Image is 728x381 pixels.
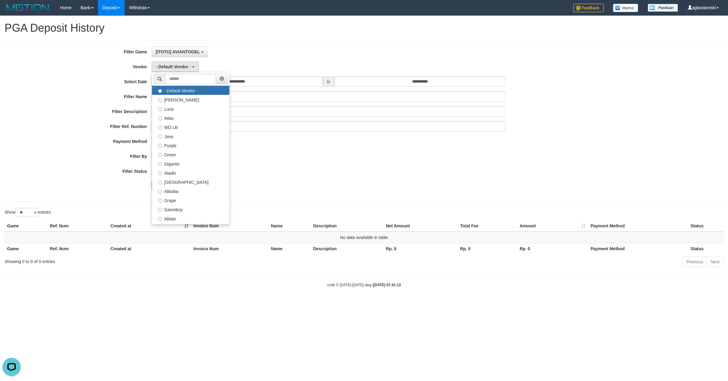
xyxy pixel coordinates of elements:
[158,98,162,102] input: [PERSON_NAME]
[573,4,604,12] img: Feedback.jpg
[5,3,51,12] img: MOTION_logo.png
[15,208,38,217] select: Showentries
[152,47,207,57] button: [ITOTO] AVIANTOGEL
[152,214,229,223] label: Allstar
[383,220,458,232] th: Net Amount
[158,116,162,120] input: Atlas
[152,62,199,72] button: - Default Vendor -
[517,243,588,254] th: Rp. 0
[373,283,401,287] strong: [DATE] 07:41:13
[152,195,229,205] label: Grape
[5,208,51,217] label: Show entries
[191,220,269,232] th: Invoice Num
[327,283,401,287] small: code © [DATE]-[DATE] dwg |
[158,217,162,221] input: Allstar
[152,131,229,141] label: Java
[5,232,723,243] td: No data available in table
[5,256,299,265] div: Showing 0 to 0 of 0 entries
[268,220,311,232] th: Name
[683,257,707,267] a: Previous
[158,126,162,130] input: WD LB
[158,135,162,139] input: Java
[152,86,229,95] label: - Default Vendor -
[158,162,162,166] input: Gigantic
[158,89,162,93] input: - Default Vendor -
[158,199,162,203] input: Grape
[158,190,162,194] input: Alibaba
[517,220,588,232] th: Amount: activate to sort column ascending
[48,220,108,232] th: Ref. Num
[48,243,108,254] th: Ref. Num
[191,243,269,254] th: Invoice Num
[152,141,229,150] label: Purple
[648,4,678,12] img: panduan.png
[311,243,383,254] th: Description
[156,49,200,54] span: [ITOTO] AVIANTOGEL
[108,243,191,254] th: Created at
[268,243,311,254] th: Name
[5,220,48,232] th: Game
[152,186,229,195] label: Alibaba
[152,150,229,159] label: Green
[152,168,229,177] label: Aladin
[158,144,162,148] input: Purple
[152,122,229,131] label: WD LB
[158,107,162,111] input: Luna
[458,243,517,254] th: Rp. 0
[158,180,162,184] input: [GEOGRAPHIC_DATA]
[688,243,723,254] th: Status
[152,95,229,104] label: [PERSON_NAME]
[158,171,162,175] input: Aladin
[152,177,229,186] label: [GEOGRAPHIC_DATA]
[158,153,162,157] input: Green
[588,243,688,254] th: Payment Method
[458,220,517,232] th: Total Fee
[152,159,229,168] label: Gigantic
[311,220,383,232] th: Description
[152,113,229,122] label: Atlas
[156,64,191,69] span: - Default Vendor -
[158,208,162,212] input: Gameboy
[5,243,48,254] th: Game
[5,22,723,34] h1: PGA Deposit History
[588,220,688,232] th: Payment Method
[323,77,334,87] span: to
[613,4,638,12] img: Button%20Memo.svg
[688,220,723,232] th: Status
[152,205,229,214] label: Gameboy
[2,2,21,21] button: Open LiveChat chat widget
[152,223,229,232] label: Xtr
[108,220,191,232] th: Created at: activate to sort column ascending
[383,243,458,254] th: Rp. 0
[707,257,723,267] a: Next
[152,104,229,113] label: Luna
